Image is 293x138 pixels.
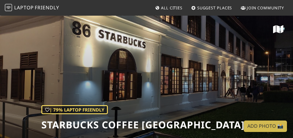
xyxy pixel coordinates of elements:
[14,4,34,11] span: Laptop
[238,2,286,13] a: Join Community
[244,121,287,132] a: Add Photo 📸
[197,5,232,11] span: Suggest Places
[247,5,284,11] span: Join Community
[35,4,59,11] span: Friendly
[153,2,185,13] a: All Cities
[41,105,108,114] div: | 79% Laptop Friendly
[161,5,182,11] span: All Cities
[189,2,235,13] a: Suggest Places
[5,4,12,11] img: LaptopFriendly
[5,3,59,13] a: LaptopFriendly LaptopFriendly
[41,119,245,130] h1: Starbucks Coffee [GEOGRAPHIC_DATA]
